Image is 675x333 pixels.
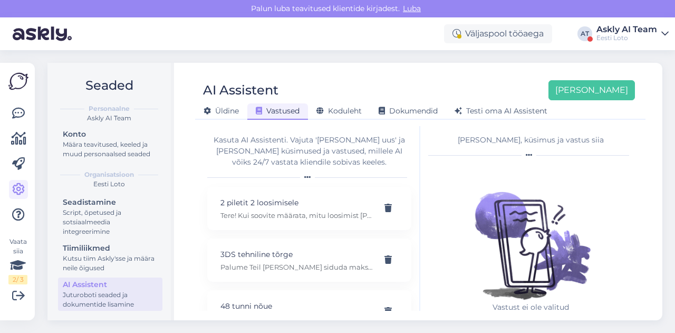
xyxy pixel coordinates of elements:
[596,25,657,34] div: Askly AI Team
[548,80,635,100] button: [PERSON_NAME]
[58,195,162,238] a: SeadistamineScript, õpetused ja sotsiaalmeedia integreerimine
[63,254,158,273] div: Kutsu tiim Askly'sse ja määra neile õigused
[220,197,373,208] p: 2 piletit 2 loosimisele
[220,300,373,312] p: 48 tunni nõue
[63,197,158,208] div: Seadistamine
[58,278,162,311] a: AI AssistentJuturoboti seaded ja dokumentide lisamine
[63,243,158,254] div: Tiimiliikmed
[58,241,162,274] a: TiimiliikmedKutsu tiim Askly'sse ja määra neile õigused
[596,34,657,42] div: Eesti Loto
[379,106,438,116] span: Dokumendid
[455,106,547,116] span: Testi oma AI Assistent
[220,211,373,220] p: Tere! Kui soovite määrata, mitu loosimist [PERSON_NAME] [PERSON_NAME] kehtib, siis mänguvälja all...
[220,262,373,272] p: Palume Teil [PERSON_NAME] siduda maksekaart enda mängukontol ning siis uuesti mängukontoga siduda...
[8,71,28,91] img: Askly Logo
[63,290,158,309] div: Juturoboti seaded ja dokumentide lisamine
[63,208,158,236] div: Script, õpetused ja sotsiaalmeedia integreerimine
[428,135,633,146] div: [PERSON_NAME], küsimus ja vastus siia
[316,106,362,116] span: Koduleht
[56,75,162,96] h2: Seaded
[63,279,158,290] div: AI Assistent
[56,179,162,189] div: Eesti Loto
[596,25,669,42] a: Askly AI TeamEesti Loto
[8,275,27,284] div: 2 / 3
[220,249,373,260] p: 3DS tehniline tõrge
[89,104,130,113] b: Personaalne
[207,135,411,168] div: Kasuta AI Assistenti. Vajuta '[PERSON_NAME] uus' ja [PERSON_NAME] küsimused ja vastused, millele ...
[462,165,600,302] img: No qna
[444,24,552,43] div: Väljaspool tööaega
[63,140,158,159] div: Määra teavitused, keeled ja muud personaalsed seaded
[207,187,411,230] div: 2 piletit 2 loosimiseleTere! Kui soovite määrata, mitu loosimist [PERSON_NAME] [PERSON_NAME] keht...
[8,237,27,284] div: Vaata siia
[84,170,134,179] b: Organisatsioon
[203,80,278,100] div: AI Assistent
[204,106,239,116] span: Üldine
[58,127,162,160] a: KontoMäära teavitused, keeled ja muud personaalsed seaded
[63,129,158,140] div: Konto
[256,106,300,116] span: Vastused
[400,4,424,13] span: Luba
[577,26,592,41] div: AT
[56,113,162,123] div: Askly AI Team
[462,302,600,313] p: Vastust ei ole valitud
[207,239,411,282] div: 3DS tehniline tõrgePalume Teil [PERSON_NAME] siduda maksekaart enda mängukontol ning siis uuesti ...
